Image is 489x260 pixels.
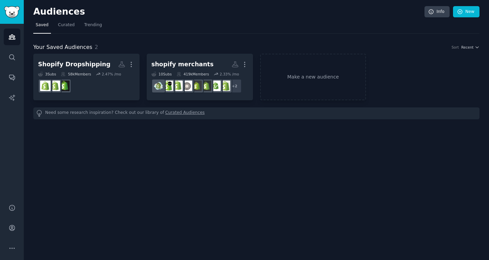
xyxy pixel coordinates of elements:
div: + 2 [228,79,242,93]
a: New [453,6,479,18]
a: Curated Audiences [165,110,205,117]
img: DropshippingST [50,81,60,91]
img: ShopifyeCommerce [182,81,192,91]
img: reviewmyshopify [191,81,202,91]
a: Curated [56,20,77,34]
div: Need some research inspiration? Check out our library of [33,107,479,119]
span: Curated [58,22,75,28]
img: Shopify_Users [153,81,164,91]
div: 10 Sub s [151,72,172,76]
img: shopifyDev [163,81,173,91]
button: Recent [461,45,479,50]
img: shopify_hustlers [220,81,230,91]
a: Make a new audience [260,54,366,100]
a: Trending [82,20,104,34]
img: ShopifyAppMarketing [210,81,221,91]
a: Info [424,6,450,18]
div: Shopify Dropshipping [38,60,110,69]
div: Sort [452,45,459,50]
img: Dropshipping_Guide [40,81,51,91]
a: Saved [33,20,51,34]
a: Shopify Dropshipping3Subs58kMembers2.47% /moDropshippingHacksDropshippingSTDropshipping_Guide [33,54,140,100]
img: DropshippingHacks [59,81,70,91]
span: 2 [95,44,98,50]
span: Trending [84,22,102,28]
span: Your Saved Audiences [33,43,92,52]
div: 2.33 % /mo [220,72,239,76]
h2: Audiences [33,6,424,17]
div: 419k Members [177,72,209,76]
img: ShopifyWebsites [201,81,211,91]
span: Recent [461,45,473,50]
a: shopify merchants10Subs419kMembers2.33% /mo+2shopify_hustlersShopifyAppMarketingShopifyWebsitesre... [147,54,253,100]
div: 3 Sub s [38,72,56,76]
span: Saved [36,22,49,28]
div: 58k Members [61,72,91,76]
img: shopifystack [172,81,183,91]
img: GummySearch logo [4,6,20,18]
div: shopify merchants [151,60,214,69]
div: 2.47 % /mo [102,72,121,76]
